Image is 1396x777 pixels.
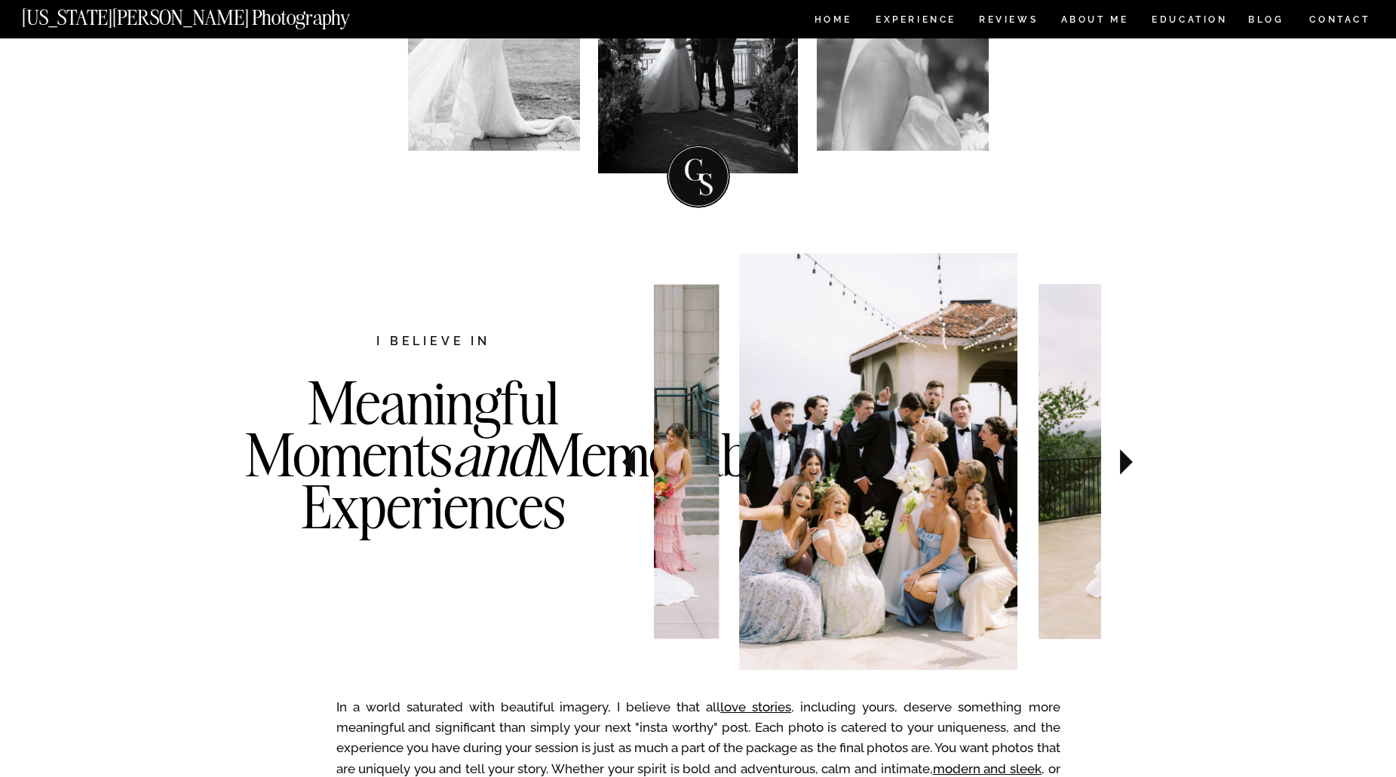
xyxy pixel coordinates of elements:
[1039,284,1275,638] img: Bride twirling in her wedding dress
[739,253,1017,670] img: Wedding party celebrating bride and groom
[720,699,791,714] a: love stories
[297,332,570,353] h2: I believe in
[812,15,854,28] a: HOME
[1060,15,1129,28] a: ABOUT ME
[22,8,400,20] a: [US_STATE][PERSON_NAME] Photography
[453,418,534,491] i: and
[245,377,622,594] h3: Meaningful Moments Memorable Experiences
[1309,11,1371,28] a: CONTACT
[876,15,955,28] a: Experience
[979,15,1035,28] a: REVIEWS
[1150,15,1229,28] a: EDUCATION
[933,761,1042,776] a: modern and sleek
[1248,15,1284,28] a: BLOG
[482,284,718,638] img: Bridesmaids in downtown LA holding bouquets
